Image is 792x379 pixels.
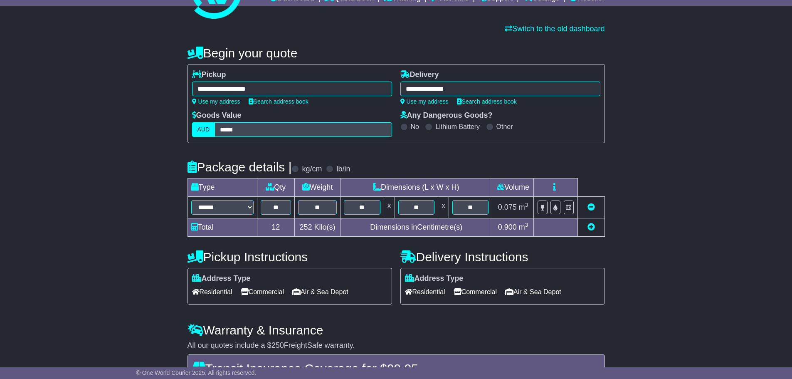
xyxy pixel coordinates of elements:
[400,111,493,120] label: Any Dangerous Goods?
[587,223,595,231] a: Add new item
[302,165,322,174] label: kg/cm
[136,369,257,376] span: © One World Courier 2025. All rights reserved.
[241,285,284,298] span: Commercial
[496,123,513,131] label: Other
[340,178,492,197] td: Dimensions (L x W x H)
[587,203,595,211] a: Remove this item
[257,178,295,197] td: Qty
[188,341,605,350] div: All our quotes include a $ FreightSafe warranty.
[340,218,492,237] td: Dimensions in Centimetre(s)
[192,122,215,137] label: AUD
[435,123,480,131] label: Lithium Battery
[188,178,257,197] td: Type
[454,285,497,298] span: Commercial
[192,274,251,283] label: Address Type
[192,285,232,298] span: Residential
[525,222,528,228] sup: 3
[492,178,534,197] td: Volume
[405,285,445,298] span: Residential
[188,250,392,264] h4: Pickup Instructions
[300,223,312,231] span: 252
[271,341,284,349] span: 250
[519,203,528,211] span: m
[192,70,226,79] label: Pickup
[525,202,528,208] sup: 3
[498,223,517,231] span: 0.900
[192,98,240,105] a: Use my address
[188,160,292,174] h4: Package details |
[292,285,348,298] span: Air & Sea Depot
[188,46,605,60] h4: Begin your quote
[295,178,340,197] td: Weight
[249,98,308,105] a: Search address book
[400,250,605,264] h4: Delivery Instructions
[257,218,295,237] td: 12
[519,223,528,231] span: m
[384,197,395,218] td: x
[505,25,604,33] a: Switch to the old dashboard
[188,218,257,237] td: Total
[400,70,439,79] label: Delivery
[457,98,517,105] a: Search address book
[411,123,419,131] label: No
[188,323,605,337] h4: Warranty & Insurance
[387,362,418,375] span: 99.95
[336,165,350,174] label: lb/in
[295,218,340,237] td: Kilo(s)
[505,285,561,298] span: Air & Sea Depot
[438,197,449,218] td: x
[498,203,517,211] span: 0.075
[400,98,449,105] a: Use my address
[193,362,600,375] h4: Transit Insurance Coverage for $
[192,111,242,120] label: Goods Value
[405,274,464,283] label: Address Type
